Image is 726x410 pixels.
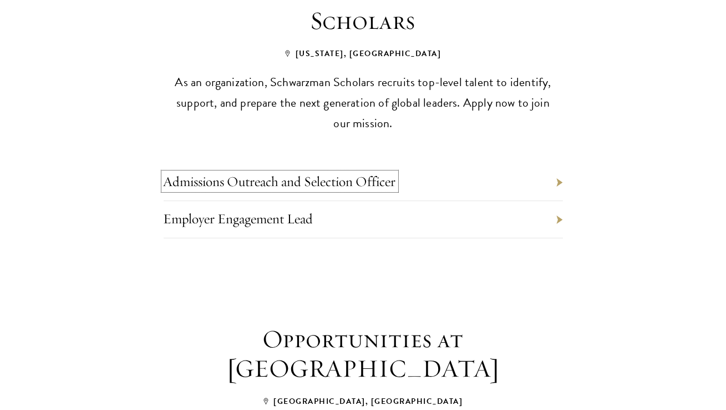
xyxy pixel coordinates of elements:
[164,173,396,190] a: Admissions Outreach and Selection Officer
[285,48,441,59] span: [US_STATE], [GEOGRAPHIC_DATA]
[164,210,313,227] a: Employer Engagement Lead
[172,72,555,133] p: As an organization, Schwarzman Scholars recruits top-level talent to identify, support, and prepa...
[263,396,463,407] span: [GEOGRAPHIC_DATA], [GEOGRAPHIC_DATA]
[158,324,568,383] h3: Opportunities at [GEOGRAPHIC_DATA]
